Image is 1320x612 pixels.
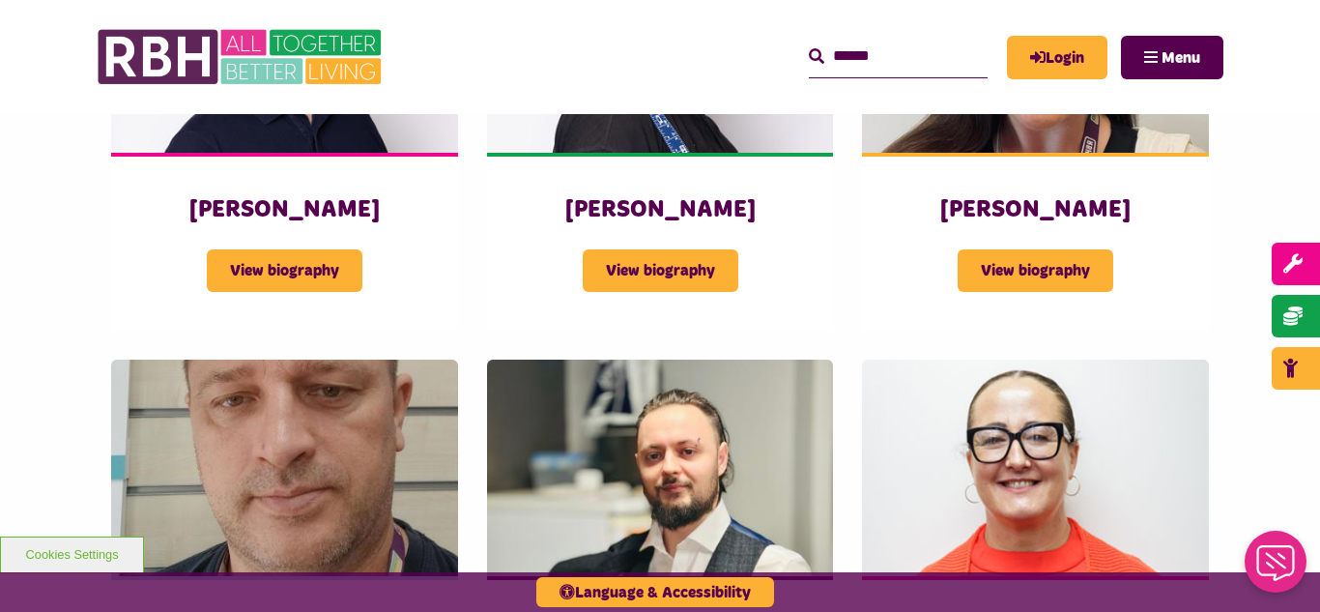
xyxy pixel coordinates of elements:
[536,577,774,607] button: Language & Accessibility
[97,19,387,95] img: RBH
[207,249,362,292] span: View biography
[1233,525,1320,612] iframe: Netcall Web Assistant for live chat
[862,360,1209,576] img: Councillor Rachael Ray
[150,195,419,225] h3: [PERSON_NAME]
[809,36,988,77] input: Search
[526,195,795,225] h3: [PERSON_NAME]
[1121,36,1223,79] button: Navigation
[583,249,738,292] span: View biography
[958,249,1113,292] span: View biography
[487,360,834,576] img: Jamie Kelly
[901,195,1170,225] h3: [PERSON_NAME]
[111,360,458,576] img: Sipowicz, Piotr
[1007,36,1107,79] a: MyRBH
[1162,50,1200,66] span: Menu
